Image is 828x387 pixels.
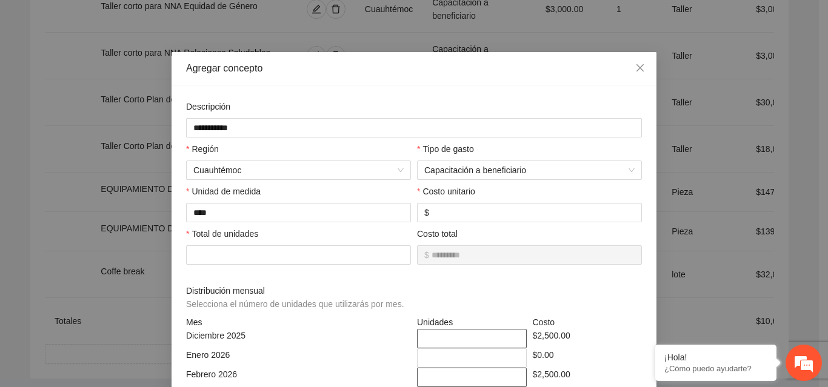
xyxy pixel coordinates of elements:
span: Distribución mensual [186,284,409,311]
div: Mes [183,316,414,329]
label: Unidad de medida [186,185,261,198]
div: Unidades [414,316,530,329]
span: close [635,63,645,73]
textarea: Escriba su mensaje y pulse “Intro” [6,258,231,300]
div: Minimizar ventana de chat en vivo [199,6,228,35]
div: Agregar concepto [186,62,642,75]
label: Total de unidades [186,227,258,240]
span: Selecciona el número de unidades que utilizarás por mes. [186,299,404,309]
span: $ [424,206,429,219]
div: Enero 2026 [183,348,414,368]
div: Diciembre 2025 [183,329,414,348]
span: $ [424,248,429,262]
div: $2,500.00 [530,368,646,387]
div: ¡Hola! [664,352,767,362]
label: Región [186,142,219,156]
label: Costo unitario [417,185,475,198]
p: ¿Cómo puedo ayudarte? [664,364,767,373]
span: Estamos en línea. [70,125,167,248]
div: Febrero 2026 [183,368,414,387]
label: Tipo de gasto [417,142,474,156]
div: $2,500.00 [530,329,646,348]
div: $0.00 [530,348,646,368]
div: Chatee con nosotros ahora [63,62,204,78]
button: Close [624,52,656,85]
label: Costo total [417,227,458,240]
div: Costo [530,316,646,329]
span: Capacitación a beneficiario [424,161,635,179]
span: Cuauhtémoc [193,161,404,179]
label: Descripción [186,100,230,113]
